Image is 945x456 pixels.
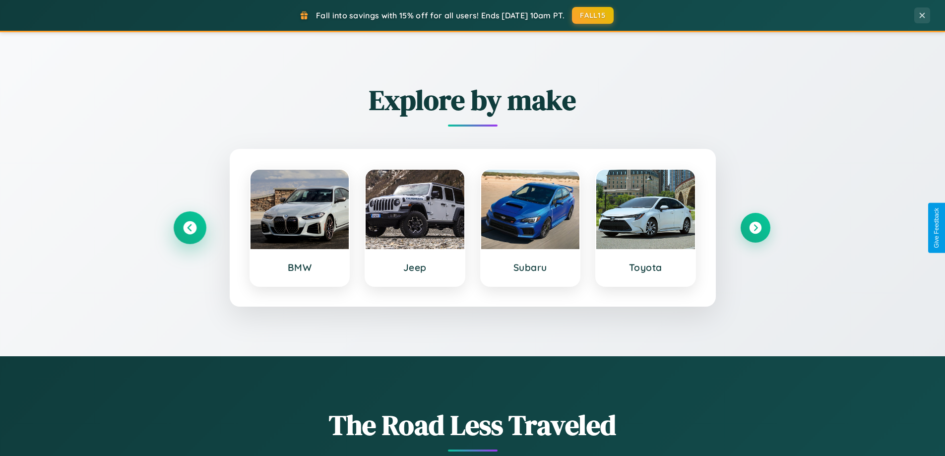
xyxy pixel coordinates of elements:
[175,406,770,444] h1: The Road Less Traveled
[316,10,565,20] span: Fall into savings with 15% off for all users! Ends [DATE] 10am PT.
[606,261,685,273] h3: Toyota
[491,261,570,273] h3: Subaru
[260,261,339,273] h3: BMW
[376,261,454,273] h3: Jeep
[175,81,770,119] h2: Explore by make
[933,208,940,248] div: Give Feedback
[572,7,614,24] button: FALL15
